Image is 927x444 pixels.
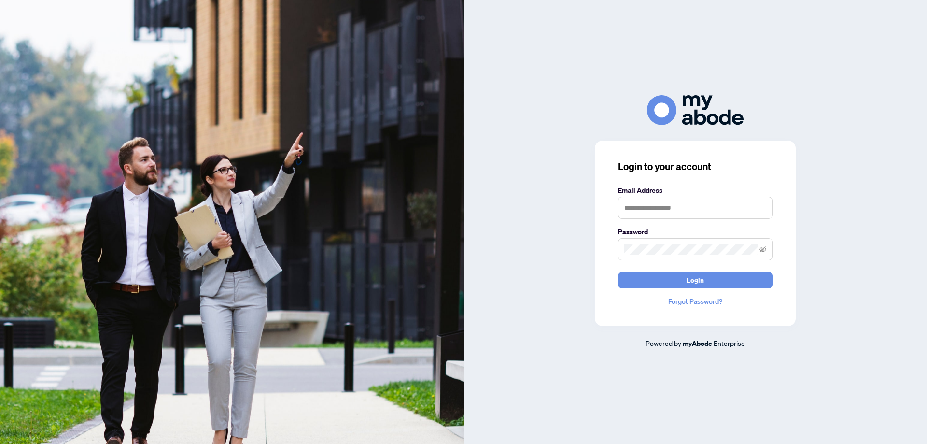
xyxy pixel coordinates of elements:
[759,246,766,253] span: eye-invisible
[618,296,772,307] a: Forgot Password?
[618,227,772,237] label: Password
[714,339,745,347] span: Enterprise
[647,95,744,125] img: ma-logo
[646,339,681,347] span: Powered by
[618,160,772,173] h3: Login to your account
[618,185,772,196] label: Email Address
[683,338,712,349] a: myAbode
[618,272,772,288] button: Login
[687,272,704,288] span: Login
